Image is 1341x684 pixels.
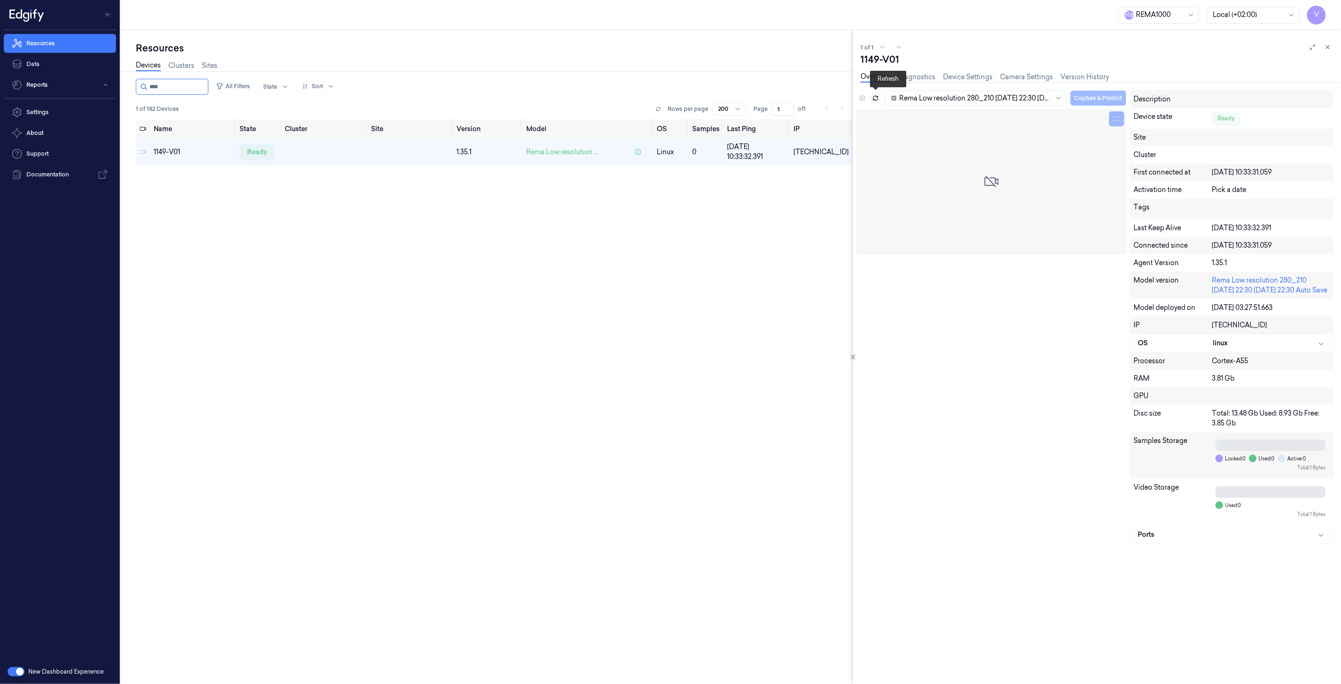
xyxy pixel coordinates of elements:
[798,105,813,113] span: of 1
[1134,356,1212,366] div: Processor
[1212,303,1329,313] div: [DATE] 03:27:51.663
[202,61,217,71] a: Sites
[457,147,519,157] div: 1.35.1
[723,119,790,138] th: Last Ping
[168,61,194,71] a: Clusters
[1212,374,1329,384] div: 3.81 Gb
[1134,112,1212,125] div: Device state
[212,79,254,94] button: All Filters
[1060,72,1109,82] a: Version History
[1134,241,1212,250] div: Connected since
[522,119,653,138] th: Model
[4,124,116,142] button: About
[1213,338,1325,348] div: linux
[1134,167,1212,177] div: First connected at
[657,147,685,157] p: linux
[136,42,853,55] div: Resources
[4,55,116,74] a: Data
[794,147,849,157] div: [TECHNICAL_ID]
[820,102,849,116] nav: pagination
[1134,436,1212,475] div: Samples Storage
[154,147,232,157] div: 1149-V01
[1225,502,1241,509] span: Used: 0
[150,119,236,138] th: Name
[1212,320,1329,330] div: [TECHNICAL_ID]
[236,119,281,138] th: State
[367,119,453,138] th: Site
[1212,185,1246,194] span: Pick a date
[4,75,116,94] button: Reports
[1134,483,1212,522] div: Video Storage
[1134,185,1212,195] div: Activation time
[1225,455,1245,462] span: Locked: 0
[1134,409,1212,428] div: Disc size
[1212,167,1329,177] div: [DATE] 10:33:31.059
[1212,258,1329,268] div: 1.35.1
[1212,409,1329,428] div: Total: 13.48 Gb Used: 8.93 Gb Free: 3.85 Gb
[861,72,890,83] a: Overview
[1134,223,1212,233] div: Last Keep Alive
[1134,275,1212,295] div: Model version
[1134,391,1329,401] div: GPU
[1287,455,1306,462] span: Active: 0
[281,119,368,138] th: Cluster
[1134,334,1329,352] button: OSlinux
[861,53,1333,66] div: 1149-V01
[453,119,523,138] th: Version
[1258,455,1274,462] span: Used: 0
[688,119,723,138] th: Samples
[4,34,116,53] a: Resources
[101,7,116,22] button: Toggle Navigation
[136,60,161,71] a: Devices
[1138,338,1213,348] div: OS
[240,144,275,159] div: ready
[1134,202,1212,216] div: Tags
[727,142,786,162] div: [DATE] 10:33:32.391
[1216,511,1325,518] div: Total: 1 Bytes
[1212,275,1329,295] div: Rema Low resolution 280_210 [DATE] 22:30 [DATE] 22:30 Auto Save
[4,165,116,184] a: Documentation
[4,144,116,163] a: Support
[1134,320,1212,330] div: IP
[1307,6,1326,25] button: V
[136,105,179,113] span: 1 of 182 Devices
[668,105,708,113] p: Rows per page
[1212,223,1329,233] div: [DATE] 10:33:32.391
[943,72,993,82] a: Device Settings
[1134,258,1212,268] div: Agent Version
[1212,356,1329,366] div: Cortex-A55
[1134,303,1212,313] div: Model deployed on
[1212,241,1329,250] div: [DATE] 10:33:31.059
[897,72,935,82] a: Diagnostics
[1134,526,1329,543] button: Ports
[1125,10,1134,20] span: R e
[790,119,853,138] th: IP
[1212,112,1240,125] div: Ready
[653,119,688,138] th: OS
[4,103,116,122] a: Settings
[692,147,720,157] div: 0
[1134,133,1329,142] div: Site
[861,43,874,51] span: 1 of 1
[1216,464,1325,471] div: Total: 1 Bytes
[1138,530,1325,540] div: Ports
[1000,72,1053,82] a: Camera Settings
[753,105,768,113] span: Page
[526,147,598,157] span: Rema Low resolution ...
[1134,94,1212,104] div: Description
[1134,374,1212,384] div: RAM
[1134,150,1329,160] div: Cluster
